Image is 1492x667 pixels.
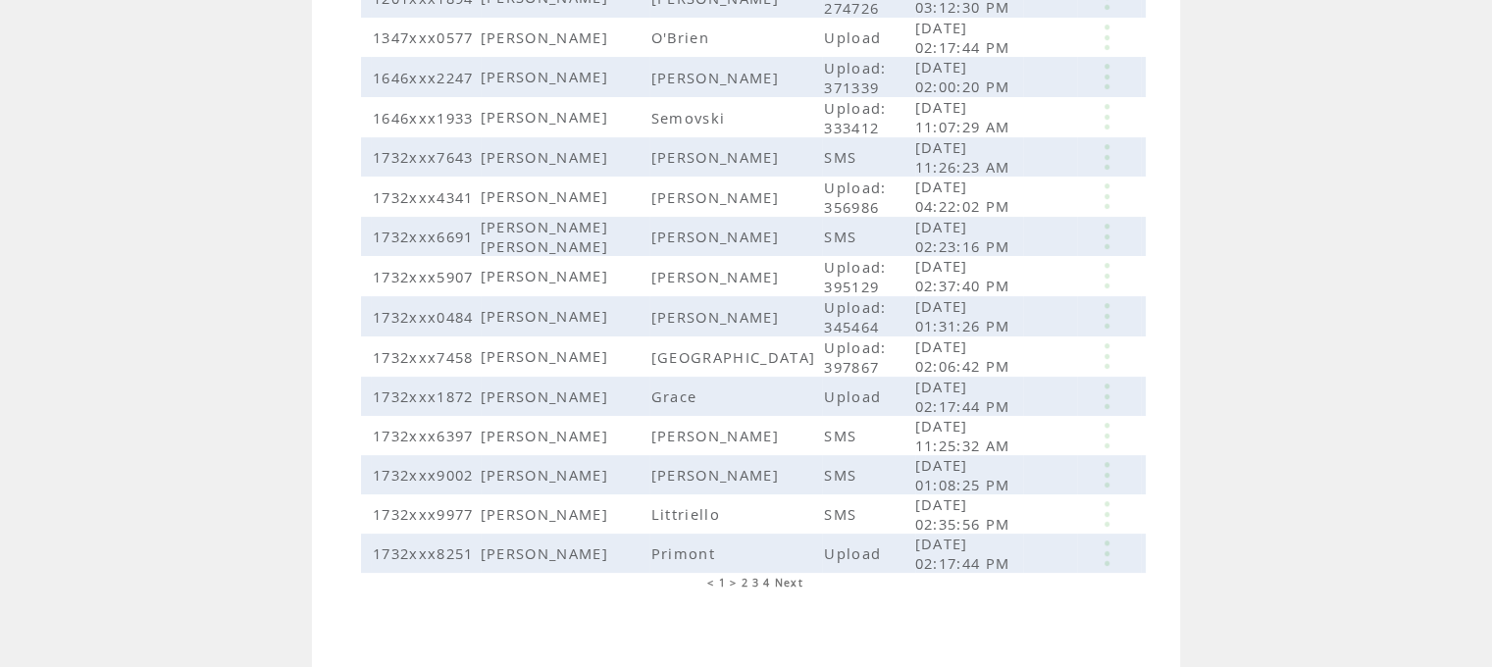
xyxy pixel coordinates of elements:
span: 1732xxx0484 [373,307,479,327]
span: Grace [651,386,702,406]
span: [DATE] 02:00:20 PM [915,57,1015,96]
span: Upload: 395129 [824,257,886,296]
span: SMS [824,504,861,524]
span: [PERSON_NAME] [481,67,613,86]
span: [PERSON_NAME] [481,346,613,366]
span: [PERSON_NAME] [651,147,784,167]
span: [DATE] 02:35:56 PM [915,494,1015,534]
span: Upload: 333412 [824,98,886,137]
span: 1732xxx1872 [373,386,479,406]
a: Next [775,576,803,590]
span: [PERSON_NAME] [651,227,784,246]
span: [PERSON_NAME] [481,186,613,206]
span: [DATE] 11:07:29 AM [915,97,1015,136]
span: [PERSON_NAME] [481,426,613,445]
span: [DATE] 02:17:44 PM [915,377,1015,416]
span: [PERSON_NAME] [651,187,784,207]
span: [DATE] 02:06:42 PM [915,336,1015,376]
span: Upload [824,543,886,563]
span: 1732xxx7458 [373,347,479,367]
span: < 1 > [707,576,738,590]
span: [DATE] 01:08:25 PM [915,455,1015,494]
span: SMS [824,147,861,167]
span: Upload [824,27,886,47]
span: 1732xxx6397 [373,426,479,445]
span: [PERSON_NAME] [481,147,613,167]
span: [DATE] 11:25:32 AM [915,416,1015,455]
span: Upload: 397867 [824,337,886,377]
span: Upload: 371339 [824,58,886,97]
span: Upload: 356986 [824,178,886,217]
span: 1347xxx0577 [373,27,479,47]
span: [DATE] 02:17:44 PM [915,534,1015,573]
span: 1732xxx6691 [373,227,479,246]
span: [DATE] 02:17:44 PM [915,18,1015,57]
span: [PERSON_NAME] [481,386,613,406]
span: Upload [824,386,886,406]
span: 1732xxx9002 [373,465,479,485]
span: [PERSON_NAME] [481,543,613,563]
span: [PERSON_NAME] [651,307,784,327]
span: [PERSON_NAME] [481,306,613,326]
span: [PERSON_NAME] [651,267,784,286]
span: SMS [824,227,861,246]
span: SMS [824,426,861,445]
span: [PERSON_NAME] [481,465,613,485]
span: [DATE] 02:23:16 PM [915,217,1015,256]
span: 1732xxx5907 [373,267,479,286]
span: Primont [651,543,720,563]
span: 1732xxx7643 [373,147,479,167]
span: Semovski [651,108,731,128]
span: [GEOGRAPHIC_DATA] [651,347,821,367]
span: [PERSON_NAME] [651,68,784,87]
span: 1646xxx2247 [373,68,479,87]
span: [DATE] 02:37:40 PM [915,256,1015,295]
span: [PERSON_NAME] [PERSON_NAME] [481,217,613,256]
span: 1732xxx4341 [373,187,479,207]
span: O'Brien [651,27,714,47]
span: 1732xxx8251 [373,543,479,563]
span: Upload: 345464 [824,297,886,336]
span: [PERSON_NAME] [481,266,613,285]
span: 1646xxx1933 [373,108,479,128]
span: [PERSON_NAME] [481,27,613,47]
span: [PERSON_NAME] [651,426,784,445]
a: 4 [763,576,770,590]
span: [DATE] 01:31:26 PM [915,296,1015,335]
span: [PERSON_NAME] [481,107,613,127]
span: [DATE] 04:22:02 PM [915,177,1015,216]
span: SMS [824,465,861,485]
span: [DATE] 11:26:23 AM [915,137,1015,177]
a: 3 [752,576,759,590]
span: [PERSON_NAME] [651,465,784,485]
a: 2 [742,576,748,590]
span: [PERSON_NAME] [481,504,613,524]
span: Littriello [651,504,725,524]
span: 1732xxx9977 [373,504,479,524]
